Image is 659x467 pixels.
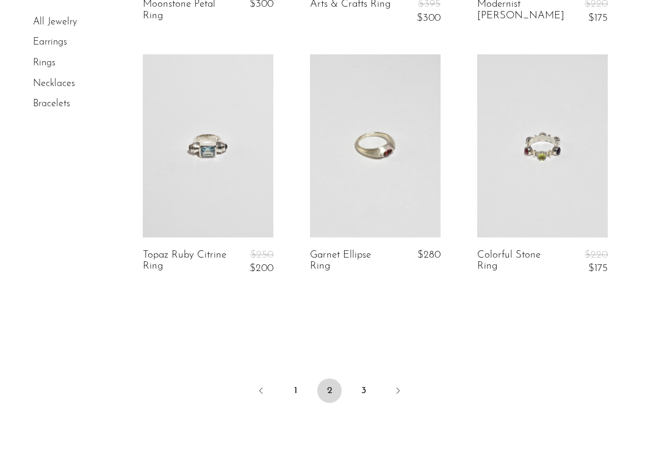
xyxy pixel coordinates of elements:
a: Earrings [33,38,67,48]
a: Rings [33,58,56,68]
span: $300 [417,13,441,23]
a: Previous [249,378,273,405]
a: Necklaces [33,79,75,89]
span: $250 [250,250,273,260]
span: 2 [317,378,342,403]
span: $200 [250,263,273,273]
a: Topaz Ruby Citrine Ring [143,250,227,275]
a: All Jewelry [33,17,77,27]
a: Colorful Stone Ring [477,250,561,275]
span: $175 [588,13,608,23]
a: Next [386,378,410,405]
span: $280 [417,250,441,260]
span: $175 [588,263,608,273]
span: $220 [585,250,608,260]
a: 3 [351,378,376,403]
a: Bracelets [33,99,70,109]
a: 1 [283,378,308,403]
a: Garnet Ellipse Ring [310,250,394,272]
